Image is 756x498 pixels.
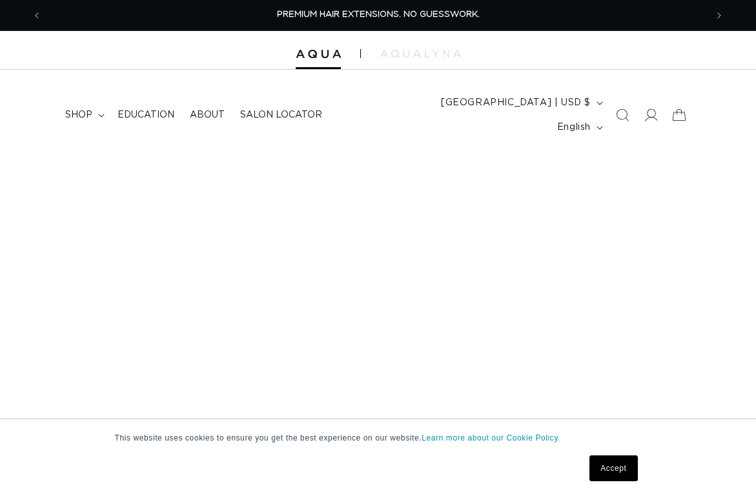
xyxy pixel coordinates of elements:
[608,101,637,129] summary: Search
[65,109,92,121] span: shop
[277,10,480,19] span: PREMIUM HAIR EXTENSIONS. NO GUESSWORK.
[115,432,642,444] p: This website uses cookies to ensure you get the best experience on our website.
[705,3,733,28] button: Next announcement
[422,433,560,442] a: Learn more about our Cookie Policy.
[557,121,591,134] span: English
[296,50,341,59] img: Aqua Hair Extensions
[433,90,608,115] button: [GEOGRAPHIC_DATA] | USD $
[117,109,174,121] span: Education
[23,3,51,28] button: Previous announcement
[589,455,637,481] a: Accept
[182,101,232,129] a: About
[549,115,608,140] button: English
[240,109,322,121] span: Salon Locator
[190,109,225,121] span: About
[441,96,591,110] span: [GEOGRAPHIC_DATA] | USD $
[380,50,461,57] img: aqualyna.com
[110,101,182,129] a: Education
[57,101,110,129] summary: shop
[232,101,330,129] a: Salon Locator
